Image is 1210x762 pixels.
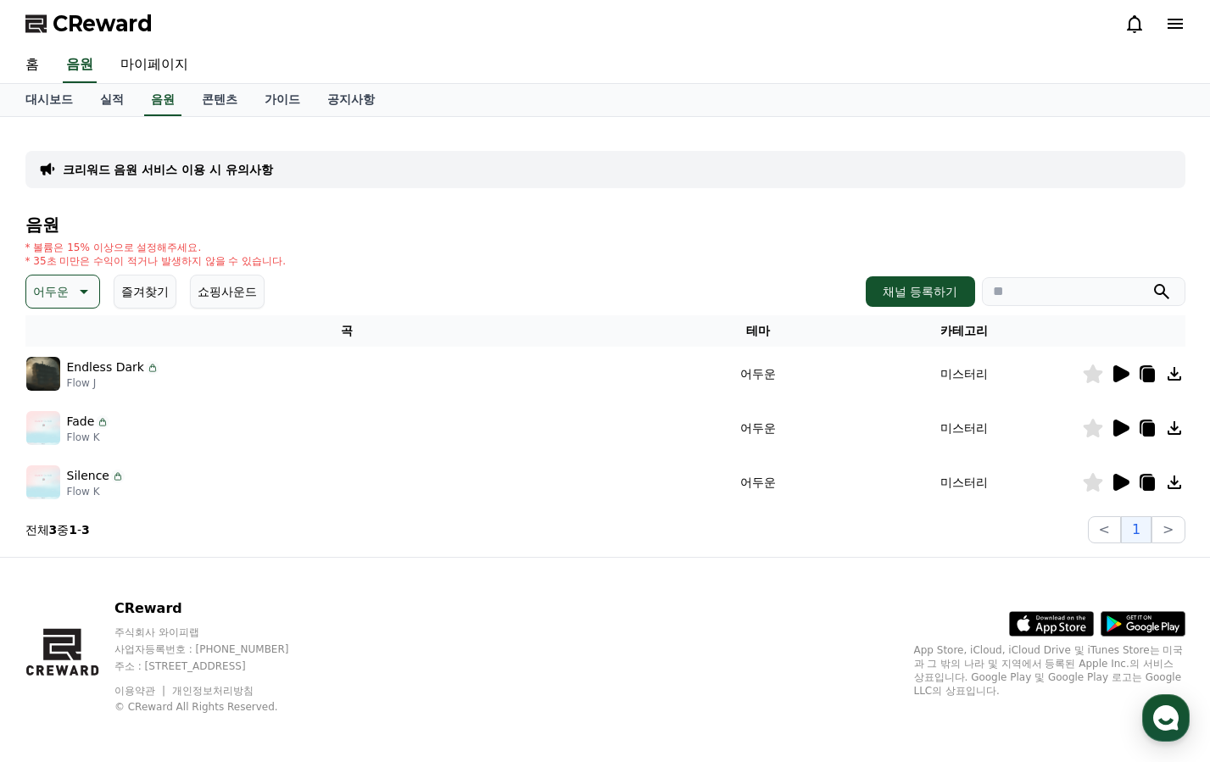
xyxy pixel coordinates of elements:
[25,275,100,309] button: 어두운
[81,523,90,537] strong: 3
[67,467,109,485] p: Silence
[669,315,847,347] th: 테마
[25,254,287,268] p: * 35초 미만은 수익이 적거나 발생하지 않을 수 있습니다.
[67,413,95,431] p: Fade
[144,84,181,116] a: 음원
[114,685,168,697] a: 이용약관
[25,521,90,538] p: 전체 중 -
[26,357,60,391] img: music
[251,84,314,116] a: 가이드
[1088,516,1121,543] button: <
[172,685,254,697] a: 개인정보처리방침
[33,280,69,303] p: 어두운
[669,401,847,455] td: 어두운
[63,47,97,83] a: 음원
[63,161,273,178] a: 크리워드 음원 서비스 이용 시 유의사항
[114,642,321,656] p: 사업자등록번호 : [PHONE_NUMBER]
[1151,516,1185,543] button: >
[67,485,125,498] p: Flow K
[86,84,137,116] a: 실적
[188,84,251,116] a: 콘텐츠
[107,47,202,83] a: 마이페이지
[69,523,77,537] strong: 1
[114,275,176,309] button: 즐겨찾기
[25,215,1185,234] h4: 음원
[1121,516,1151,543] button: 1
[26,411,60,445] img: music
[12,84,86,116] a: 대시보드
[114,598,321,619] p: CReward
[114,659,321,673] p: 주소 : [STREET_ADDRESS]
[847,315,1082,347] th: 카테고리
[669,455,847,509] td: 어두운
[847,401,1082,455] td: 미스터리
[914,643,1185,698] p: App Store, iCloud, iCloud Drive 및 iTunes Store는 미국과 그 밖의 나라 및 지역에서 등록된 Apple Inc.의 서비스 상표입니다. Goo...
[67,359,144,376] p: Endless Dark
[67,376,159,390] p: Flow J
[847,455,1082,509] td: 미스터리
[49,523,58,537] strong: 3
[25,241,287,254] p: * 볼륨은 15% 이상으로 설정해주세요.
[866,276,974,307] button: 채널 등록하기
[847,347,1082,401] td: 미스터리
[114,626,321,639] p: 주식회사 와이피랩
[25,315,670,347] th: 곡
[67,431,110,444] p: Flow K
[12,47,53,83] a: 홈
[114,700,321,714] p: © CReward All Rights Reserved.
[669,347,847,401] td: 어두운
[190,275,265,309] button: 쇼핑사운드
[314,84,388,116] a: 공지사항
[53,10,153,37] span: CReward
[25,10,153,37] a: CReward
[26,465,60,499] img: music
